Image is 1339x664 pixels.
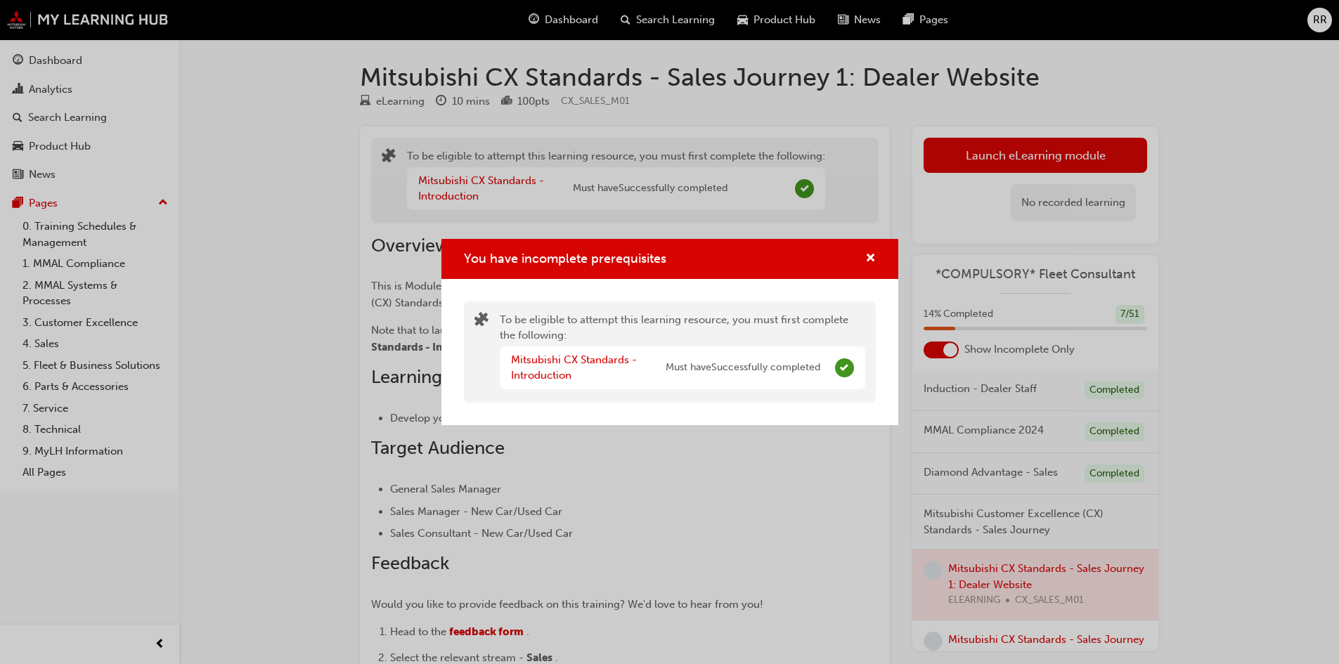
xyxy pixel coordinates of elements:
[474,313,489,330] span: puzzle-icon
[835,358,854,377] span: Complete
[511,353,637,382] a: Mitsubishi CX Standards - Introduction
[865,250,876,268] button: cross-icon
[441,239,898,425] div: You have incomplete prerequisites
[865,253,876,266] span: cross-icon
[464,251,666,266] span: You have incomplete prerequisites
[666,360,820,376] span: Must have Successfully completed
[500,312,865,392] div: To be eligible to attempt this learning resource, you must first complete the following:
